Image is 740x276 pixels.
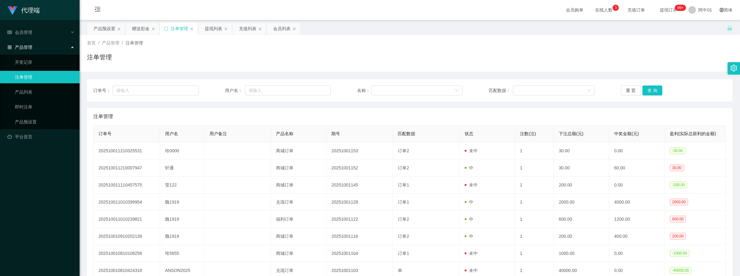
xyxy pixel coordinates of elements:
div: 充值列表 [239,23,256,34]
td: 600.00 [554,211,609,228]
span: 订单号： [93,87,113,94]
td: 1 [515,159,554,177]
span: / [122,40,123,45]
td: 商城订单 [271,142,326,159]
td: 20251001122 [326,211,393,228]
font: 中 [469,200,473,205]
i: 图标： 关闭 [258,27,262,31]
i: 图标： menu-fold [87,0,108,20]
td: 20251001116 [326,228,393,245]
i: 图标： 向下 [455,89,459,93]
span: 订单1 [398,251,409,256]
font: 提现订单 [660,7,677,12]
a: 图标： 仪表板平台首页 [7,131,75,143]
td: 202510010810108256 [94,245,160,262]
i: 图标： global [719,8,724,12]
td: 400.00 [609,228,664,245]
td: 20251001128 [326,194,393,211]
td: 30.00 [554,142,609,159]
a: 产品预设置 [15,116,75,128]
td: 202510011110457575 [94,177,160,194]
i: 图标： 关闭 [292,27,296,31]
td: 玲5655 [160,245,205,262]
div: 会员列表 [273,23,291,34]
div: 提现列表 [205,23,222,34]
i: 图标： 关闭 [117,27,121,31]
td: 0.00 [609,142,664,159]
td: 20251001145 [326,177,393,194]
h1: 代理端 [21,0,40,20]
span: 订单1 [398,200,409,205]
sup: 1211 [675,5,686,11]
font: 充值订单 [627,7,645,12]
td: 魏1919 [160,228,205,245]
td: 1 [515,177,554,194]
i: 图标： 关闭 [190,27,194,31]
td: 20251001153 [326,142,393,159]
span: 订单1 [398,182,409,187]
span: 产品管理 [102,40,119,45]
div: 赠送彩金 [132,23,149,34]
span: 状态 [465,131,473,136]
a: 即时注单 [15,101,75,113]
td: 1000.00 [554,245,609,262]
span: 期号 [331,131,340,136]
td: 1 [515,142,554,159]
button: 重 置 [621,85,641,95]
font: 未中 [469,182,478,187]
i: 图标： 设置 [730,65,737,71]
span: 2000.00 [670,199,688,205]
td: 60.00 [609,159,664,177]
td: 202510011210007947 [94,159,160,177]
td: 莹122 [160,177,205,194]
span: 订单号 [99,131,112,136]
p: 3 [615,5,617,11]
td: 202510011210325531 [94,142,160,159]
font: 会员管理 [15,30,32,35]
td: 1 [515,194,554,211]
font: 简体 [724,7,733,12]
span: 产品名称 [276,131,293,136]
i: 图标： 向下 [587,89,591,93]
i: 图标： 同步 [164,26,168,31]
span: -30.00 [670,147,685,154]
span: 注单管理 [93,113,113,120]
span: 订单2 [398,165,409,170]
font: 未中 [469,268,478,273]
span: 用户名 [165,131,178,136]
td: 1 [515,211,554,228]
td: 魏1919 [160,194,205,211]
font: 在线人数 [595,7,613,12]
td: 202510011010399954 [94,194,160,211]
span: -200.00 [670,182,687,188]
font: 未中 [469,251,478,256]
span: 盈利(实际总获利的金额) [670,131,716,136]
i: 图标： AppStore-O [7,45,12,49]
font: 中 [469,217,473,222]
td: 1 [515,228,554,245]
span: 单 [398,268,402,273]
td: 1200.00 [609,211,664,228]
a: 代理端 [7,7,40,12]
a: 开奖记录 [15,56,75,68]
img: logo.9652507e.png [7,6,17,15]
td: 魏1919 [160,211,205,228]
button: 查 询 [642,85,662,95]
span: 订单2 [398,217,409,222]
td: 200.00 [554,177,609,194]
td: 玲0000 [160,142,205,159]
span: 用户备注 [209,131,227,136]
a: 注单管理 [15,71,75,83]
sup: 3 [613,5,619,11]
input: 请输入 [113,85,199,95]
span: 首页 [87,40,96,45]
td: 商城订单 [271,245,326,262]
td: 商城订单 [271,159,326,177]
span: 30.00 [670,164,684,171]
td: 商城订单 [271,177,326,194]
span: 600.00 [670,216,686,223]
td: 4000.00 [609,194,664,211]
td: 兑现订单 [271,194,326,211]
td: 30.00 [554,159,609,177]
td: 202510010910202139 [94,228,160,245]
